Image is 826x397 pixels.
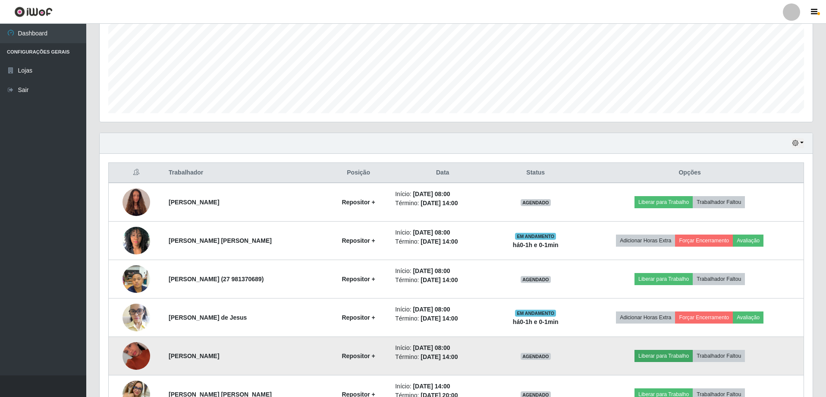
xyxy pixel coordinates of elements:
[413,383,450,390] time: [DATE] 14:00
[521,276,551,283] span: AGENDADO
[515,233,556,240] span: EM ANDAMENTO
[413,267,450,274] time: [DATE] 08:00
[521,353,551,360] span: AGENDADO
[395,199,490,208] li: Término:
[733,311,763,324] button: Avaliação
[342,237,375,244] strong: Repositor +
[395,314,490,323] li: Término:
[693,196,745,208] button: Trabalhador Faltou
[169,314,247,321] strong: [PERSON_NAME] de Jesus
[395,353,490,362] li: Término:
[342,276,375,283] strong: Repositor +
[14,6,53,17] img: CoreUI Logo
[733,235,763,247] button: Avaliação
[634,273,693,285] button: Liberar para Trabalho
[122,337,150,374] img: 1756757870649.jpeg
[675,235,733,247] button: Forçar Encerramento
[421,276,458,283] time: [DATE] 14:00
[395,190,490,199] li: Início:
[327,163,390,183] th: Posição
[413,191,450,197] time: [DATE] 08:00
[675,311,733,324] button: Forçar Encerramento
[413,306,450,313] time: [DATE] 08:00
[421,353,458,360] time: [DATE] 14:00
[122,299,150,336] img: 1756299502061.jpeg
[421,238,458,245] time: [DATE] 14:00
[169,276,264,283] strong: [PERSON_NAME] (27 981370689)
[342,199,375,206] strong: Repositor +
[342,314,375,321] strong: Repositor +
[122,260,150,297] img: 1755367565245.jpeg
[521,199,551,206] span: AGENDADO
[395,267,490,276] li: Início:
[342,353,375,359] strong: Repositor +
[513,318,559,325] strong: há 0-1 h e 0-1 min
[395,237,490,246] li: Término:
[693,350,745,362] button: Trabalhador Faltou
[421,315,458,322] time: [DATE] 14:00
[576,163,804,183] th: Opções
[413,229,450,236] time: [DATE] 08:00
[515,310,556,317] span: EM ANDAMENTO
[395,228,490,237] li: Início:
[122,184,150,221] img: 1745413424976.jpeg
[421,200,458,206] time: [DATE] 14:00
[163,163,327,183] th: Trabalhador
[413,344,450,351] time: [DATE] 08:00
[169,237,272,244] strong: [PERSON_NAME] [PERSON_NAME]
[513,241,559,248] strong: há 0-1 h e 0-1 min
[169,199,219,206] strong: [PERSON_NAME]
[616,235,675,247] button: Adicionar Horas Extra
[693,273,745,285] button: Trabalhador Faltou
[395,305,490,314] li: Início:
[634,350,693,362] button: Liberar para Trabalho
[634,196,693,208] button: Liberar para Trabalho
[169,353,219,359] strong: [PERSON_NAME]
[616,311,675,324] button: Adicionar Horas Extra
[395,276,490,285] li: Término:
[390,163,495,183] th: Data
[122,222,150,259] img: 1748449029171.jpeg
[395,343,490,353] li: Início:
[395,382,490,391] li: Início:
[495,163,576,183] th: Status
